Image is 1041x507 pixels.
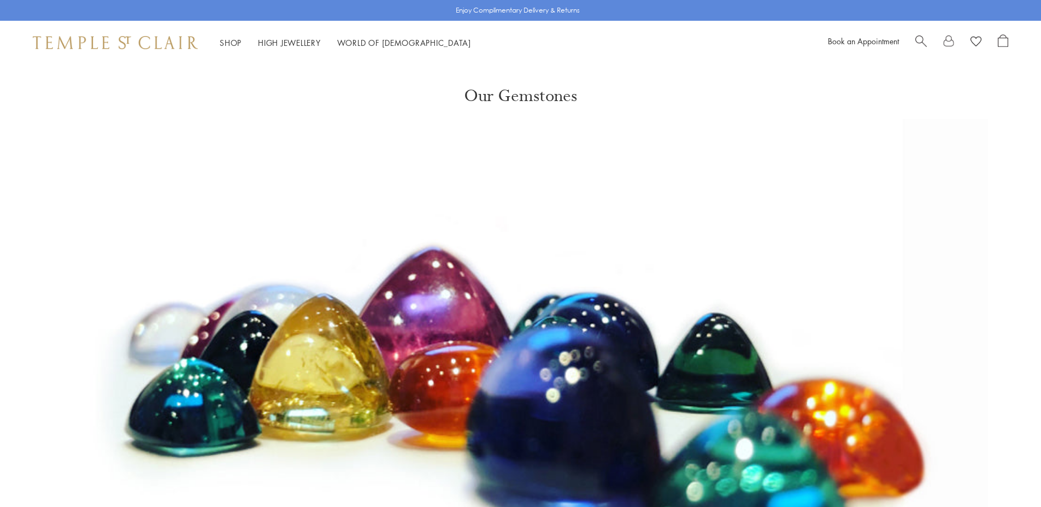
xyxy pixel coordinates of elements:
nav: Main navigation [220,36,471,50]
a: World of [DEMOGRAPHIC_DATA]World of [DEMOGRAPHIC_DATA] [337,37,471,48]
p: Enjoy Complimentary Delivery & Returns [456,5,580,16]
a: ShopShop [220,37,242,48]
h1: Our Gemstones [464,64,577,106]
a: High JewelleryHigh Jewellery [258,37,321,48]
img: Temple St. Clair [33,36,198,49]
a: Open Shopping Bag [998,34,1008,51]
a: Book an Appointment [828,36,899,46]
a: Search [915,34,927,51]
a: View Wishlist [971,34,981,51]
